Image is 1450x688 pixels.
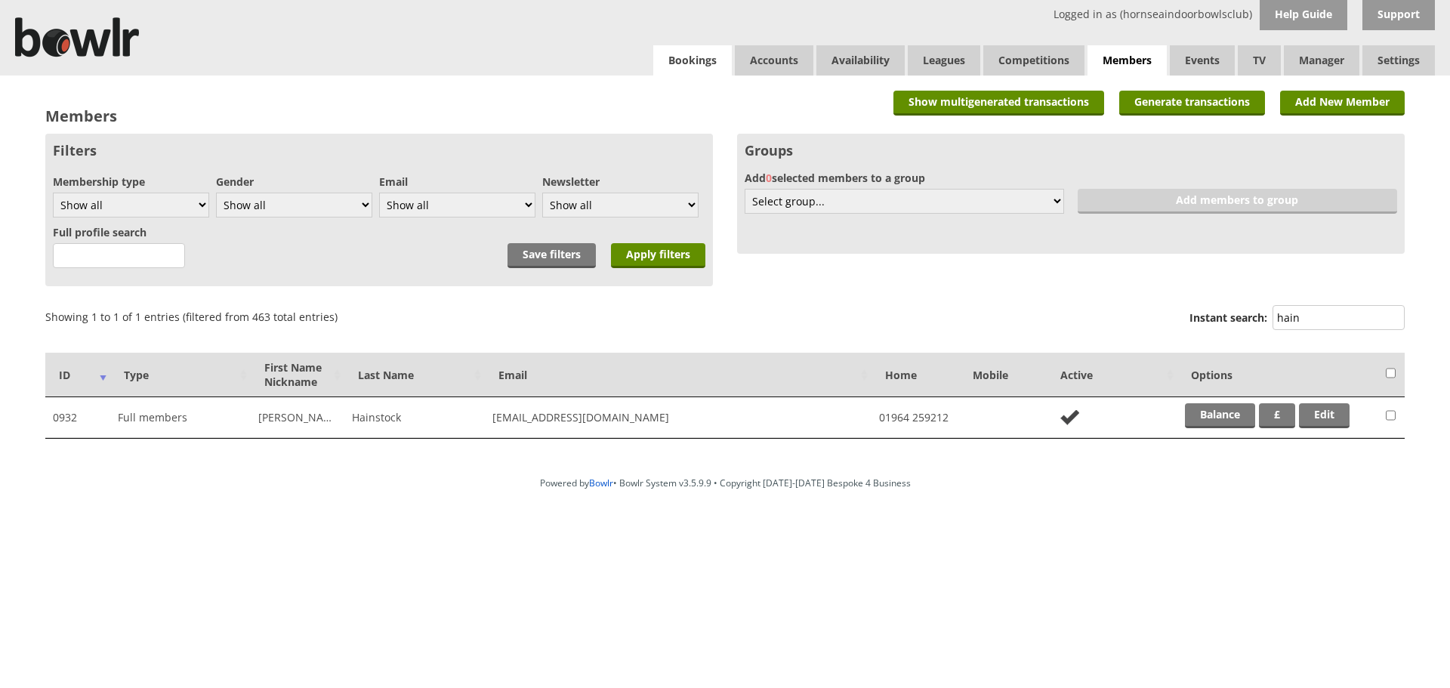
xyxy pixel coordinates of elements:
td: [PERSON_NAME] [251,397,344,438]
input: Instant search: [1273,305,1405,330]
h3: Groups [745,141,1397,159]
th: Options [1177,353,1378,397]
td: 01964 259212 [872,397,959,438]
th: Email: activate to sort column ascending [485,353,872,397]
input: Apply filters [611,243,705,268]
a: Add New Member [1280,91,1405,116]
a: Bowlr [589,477,613,489]
img: no [1054,408,1085,427]
td: 0932 [45,397,110,438]
h3: Filters [53,141,705,159]
a: Generate transactions [1119,91,1265,116]
span: Settings [1362,45,1435,76]
th: Type: activate to sort column ascending [110,353,251,397]
label: Membership type [53,174,209,189]
a: Balance [1185,403,1255,428]
td: [EMAIL_ADDRESS][DOMAIN_NAME] [485,397,872,438]
label: Newsletter [542,174,699,189]
a: £ [1259,403,1295,428]
label: Gender [216,174,372,189]
h2: Members [45,106,117,126]
a: Competitions [983,45,1084,76]
span: Members [1087,45,1167,76]
a: Availability [816,45,905,76]
a: Save filters [507,243,596,268]
span: Accounts [735,45,813,76]
th: ID: activate to sort column ascending [45,353,110,397]
input: 3 characters minimum [53,243,185,268]
th: Last Name: activate to sort column ascending [344,353,485,397]
a: Show multigenerated transactions [893,91,1104,116]
td: Hainstock [344,397,485,438]
label: Instant search: [1189,305,1405,334]
a: Edit [1299,403,1350,428]
label: Email [379,174,535,189]
th: First NameNickname: activate to sort column ascending [251,353,344,397]
span: Manager [1284,45,1359,76]
span: TV [1238,45,1281,76]
th: Home [872,353,959,397]
span: Powered by • Bowlr System v3.5.9.9 • Copyright [DATE]-[DATE] Bespoke 4 Business [540,477,911,489]
th: Active: activate to sort column ascending [1047,353,1177,397]
label: Full profile search [53,225,147,239]
span: 0 [766,171,772,185]
td: Full members [110,397,251,438]
a: Events [1170,45,1235,76]
a: Leagues [908,45,980,76]
label: Add selected members to a group [745,171,1397,185]
strong: £ [1274,407,1280,421]
th: Mobile [959,353,1047,397]
a: Bookings [653,45,732,76]
div: Showing 1 to 1 of 1 entries (filtered from 463 total entries) [45,301,338,324]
